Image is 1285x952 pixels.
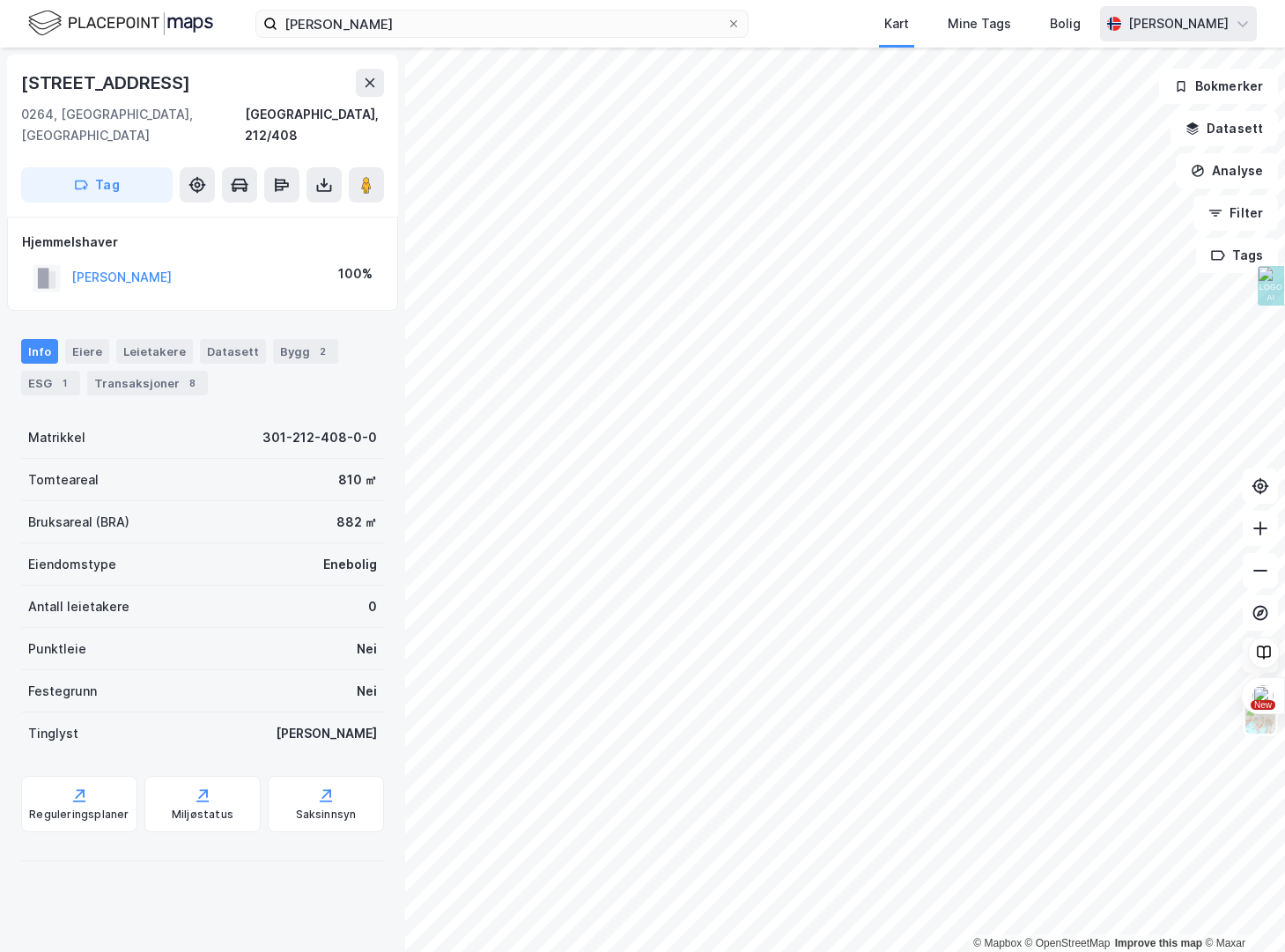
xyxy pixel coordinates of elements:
[55,374,73,392] div: 1
[368,596,377,617] div: 0
[1197,867,1285,952] iframe: Chat Widget
[1171,111,1278,146] button: Datasett
[338,263,373,284] div: 100%
[262,427,377,448] div: 301-212-408-0-0
[29,808,129,822] div: Reguleringsplaner
[116,339,193,364] div: Leietakere
[273,339,338,364] div: Bygg
[21,167,173,203] button: Tag
[28,554,116,575] div: Eiendomstype
[357,681,377,702] div: Nei
[1196,238,1278,273] button: Tags
[22,232,383,253] div: Hjemmelshaver
[183,374,201,392] div: 8
[1025,937,1111,949] a: OpenStreetMap
[1050,13,1081,34] div: Bolig
[87,371,208,395] div: Transaksjoner
[1197,867,1285,952] div: Kontrollprogram for chat
[28,681,97,702] div: Festegrunn
[1193,196,1278,231] button: Filter
[1128,13,1229,34] div: [PERSON_NAME]
[28,512,129,533] div: Bruksareal (BRA)
[314,343,331,360] div: 2
[277,11,727,37] input: Søk på adresse, matrikkel, gårdeiere, leietakere eller personer
[1115,937,1202,949] a: Improve this map
[172,808,233,822] div: Miljøstatus
[21,104,245,146] div: 0264, [GEOGRAPHIC_DATA], [GEOGRAPHIC_DATA]
[28,8,213,39] img: logo.f888ab2527a4732fd821a326f86c7f29.svg
[28,596,129,617] div: Antall leietakere
[21,69,194,97] div: [STREET_ADDRESS]
[28,638,86,660] div: Punktleie
[21,371,80,395] div: ESG
[28,427,85,448] div: Matrikkel
[28,723,78,744] div: Tinglyst
[323,554,377,575] div: Enebolig
[21,339,58,364] div: Info
[276,723,377,744] div: [PERSON_NAME]
[65,339,109,364] div: Eiere
[973,937,1022,949] a: Mapbox
[336,512,377,533] div: 882 ㎡
[357,638,377,660] div: Nei
[884,13,909,34] div: Kart
[1176,153,1278,188] button: Analyse
[948,13,1011,34] div: Mine Tags
[245,104,384,146] div: [GEOGRAPHIC_DATA], 212/408
[1159,69,1278,104] button: Bokmerker
[28,469,99,491] div: Tomteareal
[200,339,266,364] div: Datasett
[296,808,357,822] div: Saksinnsyn
[338,469,377,491] div: 810 ㎡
